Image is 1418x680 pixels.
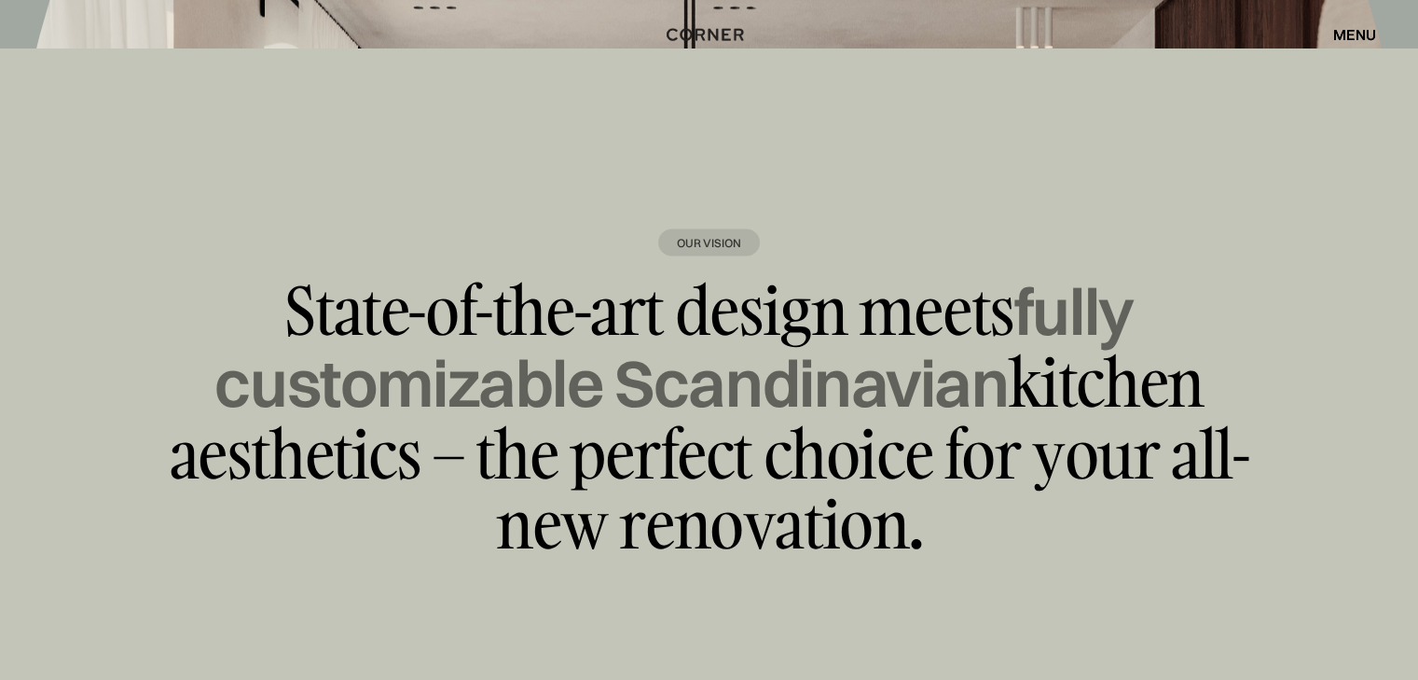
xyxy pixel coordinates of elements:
[658,22,760,47] a: home
[214,270,1133,423] span: fully customizable Scandinavian
[150,274,1269,558] p: State-of-the-art design meets kitchen aesthetics – the perfect choice for your all-new renovation.
[1315,19,1376,50] div: menu
[1333,27,1376,42] div: menu
[658,229,760,257] div: Our Vision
